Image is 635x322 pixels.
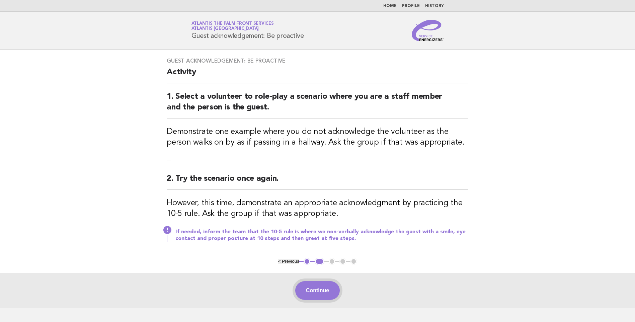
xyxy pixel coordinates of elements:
[167,91,468,118] h2: 1. Select a volunteer to role-play a scenario where you are a staff member and the person is the ...
[304,258,310,265] button: 1
[167,198,468,219] h3: However, this time, demonstrate an appropriate acknowledgment by practicing the 10-5 rule. Ask th...
[167,173,468,190] h2: 2. Try the scenario once again.
[191,27,259,31] span: Atlantis [GEOGRAPHIC_DATA]
[167,127,468,148] h3: Demonstrate one example where you do not acknowledge the volunteer as the person walks on by as i...
[295,281,340,300] button: Continue
[315,258,324,265] button: 2
[383,4,397,8] a: Home
[167,58,468,64] h3: Guest acknowledgement: Be proactive
[191,22,304,39] h1: Guest acknowledgement: Be proactive
[167,156,468,165] p: --
[412,20,444,41] img: Service Energizers
[402,4,420,8] a: Profile
[278,259,299,264] button: < Previous
[191,21,274,31] a: Atlantis The Palm Front ServicesAtlantis [GEOGRAPHIC_DATA]
[175,229,468,242] p: If needed, inform the team that the 10-5 rule is where we non-verbally acknowledge the guest with...
[167,67,468,83] h2: Activity
[425,4,444,8] a: History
